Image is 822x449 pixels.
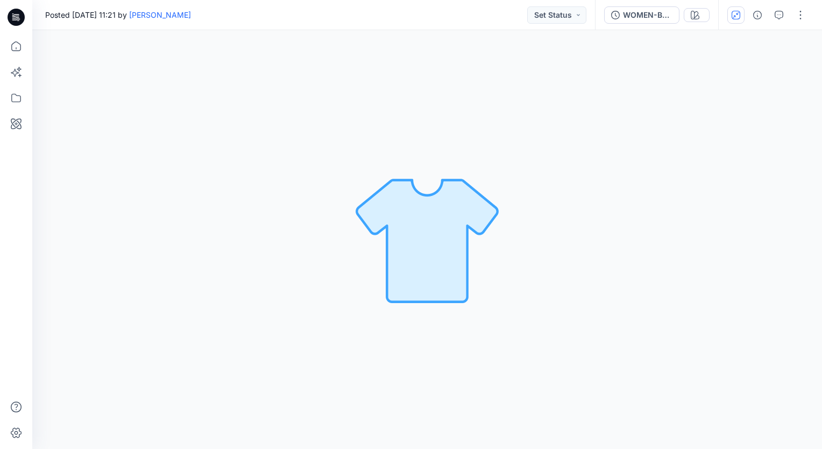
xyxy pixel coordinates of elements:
button: WOMEN-BAGGY-CARGO-PANTS-AF-PP-MAMMUT [604,6,679,24]
button: Details [749,6,766,24]
span: Posted [DATE] 11:21 by [45,9,191,20]
img: No Outline [352,164,502,315]
a: [PERSON_NAME] [129,10,191,19]
div: WOMEN-BAGGY-CARGO-PANTS-AF-PP-MAMMUT [623,9,672,21]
